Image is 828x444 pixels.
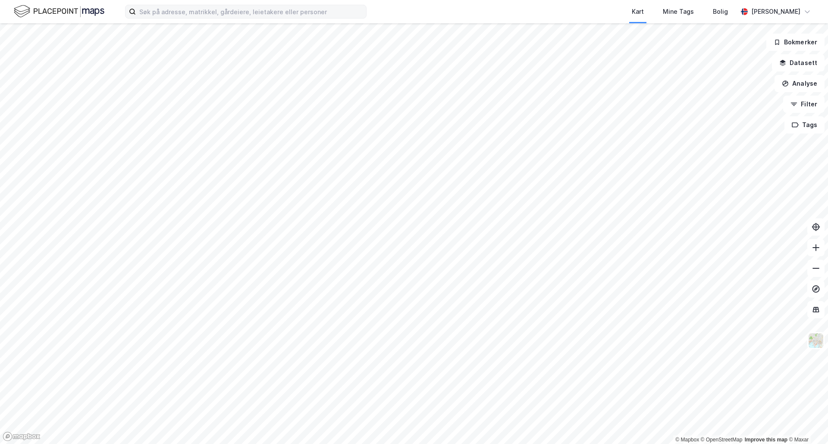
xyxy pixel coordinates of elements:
a: Mapbox [675,437,699,443]
button: Datasett [772,54,825,71]
div: Kart [632,6,644,17]
a: Mapbox homepage [3,432,41,441]
div: Mine Tags [663,6,694,17]
button: Bokmerker [766,34,825,51]
input: Søk på adresse, matrikkel, gårdeiere, leietakere eller personer [136,5,366,18]
div: Kontrollprogram for chat [785,403,828,444]
div: Bolig [713,6,728,17]
div: [PERSON_NAME] [751,6,800,17]
button: Filter [783,96,825,113]
img: Z [808,332,824,349]
iframe: Chat Widget [785,403,828,444]
a: Improve this map [745,437,787,443]
a: OpenStreetMap [701,437,743,443]
img: logo.f888ab2527a4732fd821a326f86c7f29.svg [14,4,104,19]
button: Analyse [775,75,825,92]
button: Tags [784,116,825,134]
